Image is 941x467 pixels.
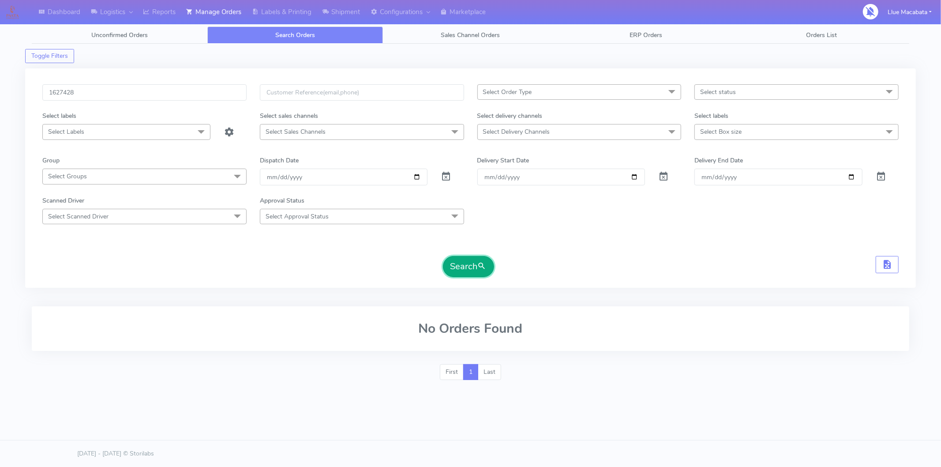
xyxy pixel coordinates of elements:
[260,84,464,101] input: Customer Reference(email,phone)
[441,31,500,39] span: Sales Channel Orders
[483,88,532,96] span: Select Order Type
[630,31,662,39] span: ERP Orders
[48,172,87,181] span: Select Groups
[32,26,909,44] ul: Tabs
[42,321,899,336] h2: No Orders Found
[25,49,74,63] button: Toggle Filters
[260,156,299,165] label: Dispatch Date
[881,3,938,21] button: Llue Macabata
[266,128,326,136] span: Select Sales Channels
[443,256,494,277] button: Search
[463,364,478,380] a: 1
[477,156,529,165] label: Delivery Start Date
[266,212,329,221] span: Select Approval Status
[700,128,742,136] span: Select Box size
[260,111,318,121] label: Select sales channels
[91,31,148,39] span: Unconfirmed Orders
[42,111,76,121] label: Select labels
[48,128,84,136] span: Select Labels
[42,156,60,165] label: Group
[694,156,743,165] label: Delivery End Date
[48,212,109,221] span: Select Scanned Driver
[694,111,728,121] label: Select labels
[700,88,736,96] span: Select status
[42,196,84,205] label: Scanned Driver
[477,111,543,121] label: Select delivery channels
[483,128,550,136] span: Select Delivery Channels
[42,84,247,101] input: Order Id
[806,31,837,39] span: Orders List
[260,196,304,205] label: Approval Status
[275,31,315,39] span: Search Orders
